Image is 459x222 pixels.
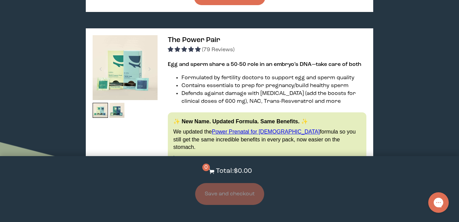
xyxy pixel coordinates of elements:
[93,35,158,100] img: thumbnail image
[173,119,308,124] strong: ✨ New Name. Updated Formula. Same Benefits. ✨
[425,190,452,215] iframe: Gorgias live chat messenger
[181,90,366,106] li: Defends against damage with [MEDICAL_DATA] (add the boosts for clinical doses of 600 mg), NAC, Tr...
[168,62,361,67] strong: Egg and sperm share a 50-50 role in an embryo’s DNA—take care of both
[168,47,202,53] span: 4.92 stars
[173,155,198,160] a: Learn more
[173,128,361,151] p: We updated the formula so you still get the same incredible benefits in every pack, now easier on...
[202,164,210,171] span: 0
[212,129,320,135] a: Power Prenatal for [DEMOGRAPHIC_DATA]
[93,103,108,118] img: thumbnail image
[168,37,220,44] span: The Power Pair
[181,82,366,90] li: Contains essentials to prep for pregnancy/build healthy sperm
[216,166,252,176] p: Total: $0.00
[202,47,234,53] span: (79 Reviews)
[181,74,366,82] li: Formulated by fertility doctors to support egg and sperm quality
[195,183,264,205] button: Save and checkout
[109,103,125,118] img: thumbnail image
